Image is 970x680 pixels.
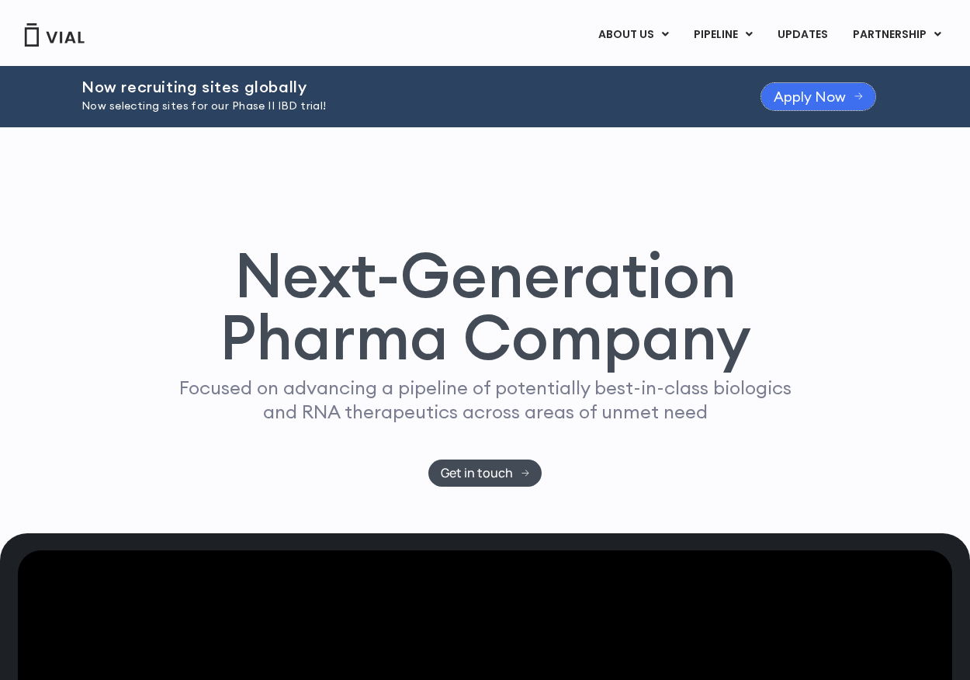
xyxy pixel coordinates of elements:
[81,78,722,95] h2: Now recruiting sites globally
[761,83,875,110] a: Apply Now
[149,244,821,368] h1: Next-Generation Pharma Company
[840,22,954,48] a: PARTNERSHIPMenu Toggle
[172,376,798,424] p: Focused on advancing a pipeline of potentially best-in-class biologics and RNA therapeutics acros...
[774,91,846,102] span: Apply Now
[441,467,513,479] span: Get in touch
[428,460,542,487] a: Get in touch
[765,22,840,48] a: UPDATES
[586,22,681,48] a: ABOUT USMenu Toggle
[681,22,764,48] a: PIPELINEMenu Toggle
[23,23,85,47] img: Vial Logo
[81,98,722,115] p: Now selecting sites for our Phase II IBD trial!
